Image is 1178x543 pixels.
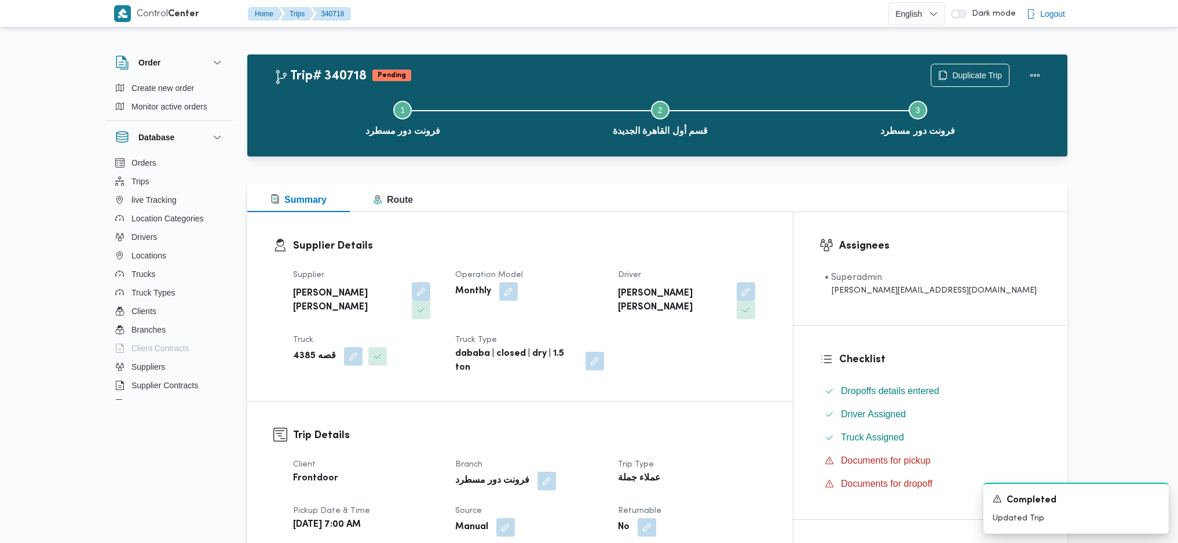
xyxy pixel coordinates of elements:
[131,156,156,170] span: Orders
[841,384,939,398] span: Dropoffs details entered
[880,124,955,138] span: فرونت دور مسطرد
[131,174,149,188] span: Trips
[993,512,1159,524] p: Updated Trip
[1007,494,1056,508] span: Completed
[248,7,283,21] button: Home
[789,87,1047,147] button: فرونت دور مسطرد
[658,105,663,115] span: 2
[131,378,198,392] span: Supplier Contracts
[111,358,229,376] button: Suppliers
[839,352,1041,367] h3: Checklist
[138,130,174,144] h3: Database
[293,336,313,344] span: Truck
[111,191,229,209] button: live Tracking
[841,432,904,442] span: Truck Assigned
[111,339,229,358] button: Client Contracts
[455,474,529,488] b: فرونت دور مسطرد
[618,461,654,468] span: Trip Type
[916,105,920,115] span: 3
[131,193,177,207] span: live Tracking
[12,497,49,531] iframe: chat widget
[111,320,229,339] button: Branches
[111,395,229,413] button: Devices
[131,230,157,244] span: Drivers
[618,271,641,279] span: Driver
[820,428,1041,447] button: Truck Assigned
[378,72,406,79] b: Pending
[131,100,207,114] span: Monitor active orders
[114,5,131,22] img: X8yXhbKr1z7QwAAAABJRU5ErkJggg==
[455,285,491,298] b: Monthly
[293,472,338,486] b: Frontdoor
[618,287,729,315] b: [PERSON_NAME] [PERSON_NAME]
[111,376,229,395] button: Supplier Contracts
[131,323,166,337] span: Branches
[111,154,229,172] button: Orders
[274,87,532,147] button: فرونت دور مسطرد
[455,347,577,375] b: dababa | closed | dry | 1.5 ton
[111,265,229,283] button: Trucks
[293,349,336,363] b: قصه 4385
[825,271,1037,285] div: • Superadmin
[820,451,1041,470] button: Documents for pickup
[293,461,316,468] span: Client
[839,238,1041,254] h3: Assignees
[455,271,523,279] span: Operation Model
[111,209,229,228] button: Location Categories
[455,520,488,534] b: Manual
[825,285,1037,297] div: [PERSON_NAME][EMAIL_ADDRESS][DOMAIN_NAME]
[532,87,789,147] button: قسم أول القاهرة الجديدة
[613,124,708,138] span: قسم أول القاهرة الجديدة
[111,97,229,116] button: Monitor active orders
[455,507,482,515] span: Source
[111,228,229,246] button: Drivers
[293,238,767,254] h3: Supplier Details
[618,507,661,515] span: Returnable
[293,518,361,532] b: [DATE] 7:00 AM
[618,520,630,534] b: No
[931,64,1009,87] button: Duplicate Trip
[841,407,906,421] span: Driver Assigned
[115,130,224,144] button: Database
[138,56,160,70] h3: Order
[131,304,156,318] span: Clients
[841,455,931,465] span: Documents for pickup
[131,341,189,355] span: Client Contracts
[111,79,229,97] button: Create new order
[841,431,904,444] span: Truck Assigned
[131,212,204,225] span: Location Categories
[131,286,175,300] span: Truck Types
[270,195,327,205] span: Summary
[293,271,324,279] span: Supplier
[365,124,440,138] span: فرونت دور مسطرد
[952,68,1002,82] span: Duplicate Trip
[106,79,233,121] div: Order
[274,69,367,84] h2: Trip# 340718
[168,10,199,19] b: Center
[841,479,932,489] span: Documents for dropoff
[967,9,1016,19] span: Dark mode
[131,397,160,411] span: Devices
[111,246,229,265] button: Locations
[1040,7,1065,21] span: Logout
[993,493,1159,508] div: Notification
[293,428,767,443] h3: Trip Details
[841,477,932,491] span: Documents for dropoff
[131,267,155,281] span: Trucks
[293,287,404,315] b: [PERSON_NAME] [PERSON_NAME]
[131,249,166,263] span: Locations
[111,283,229,302] button: Truck Types
[455,336,497,344] span: Truck Type
[1023,64,1047,87] button: Actions
[115,56,224,70] button: Order
[312,7,351,21] button: 340718
[820,382,1041,400] button: Dropoffs details entered
[820,405,1041,424] button: Driver Assigned
[280,7,314,21] button: Trips
[825,271,1037,297] span: • Superadmin mohamed.nabil@illa.com.eg
[455,461,482,468] span: Branch
[841,454,931,468] span: Documents for pickup
[841,386,939,396] span: Dropoffs details entered
[1022,2,1070,25] button: Logout
[820,475,1041,493] button: Documents for dropoff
